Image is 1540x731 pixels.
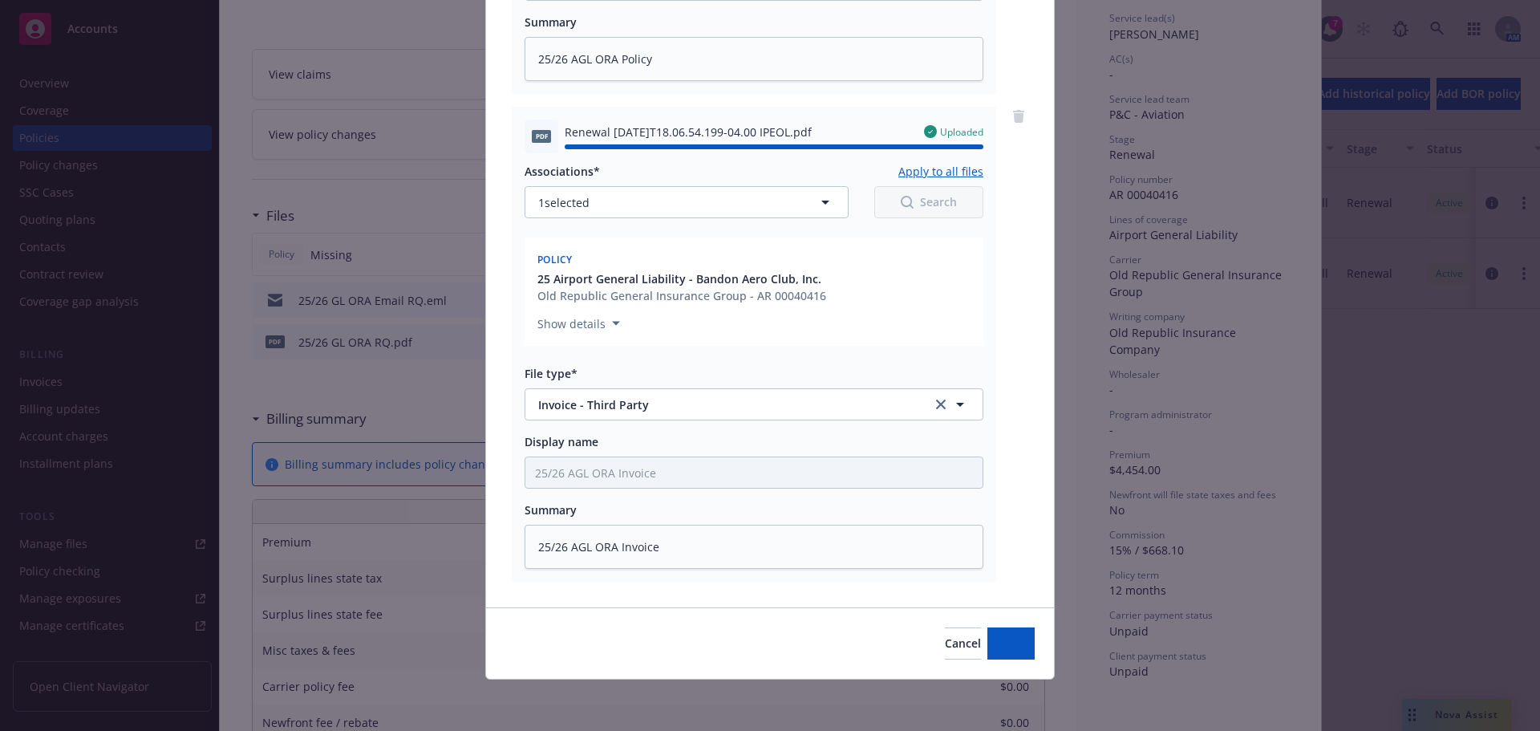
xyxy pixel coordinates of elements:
[537,287,826,304] div: Old Republic General Insurance Group - AR 00040416
[531,314,626,333] button: Show details
[525,366,577,381] span: File type*
[537,253,573,266] span: Policy
[537,270,826,287] button: 25 Airport General Liability - Bandon Aero Club, Inc.
[537,270,821,287] span: 25 Airport General Liability - Bandon Aero Club, Inc.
